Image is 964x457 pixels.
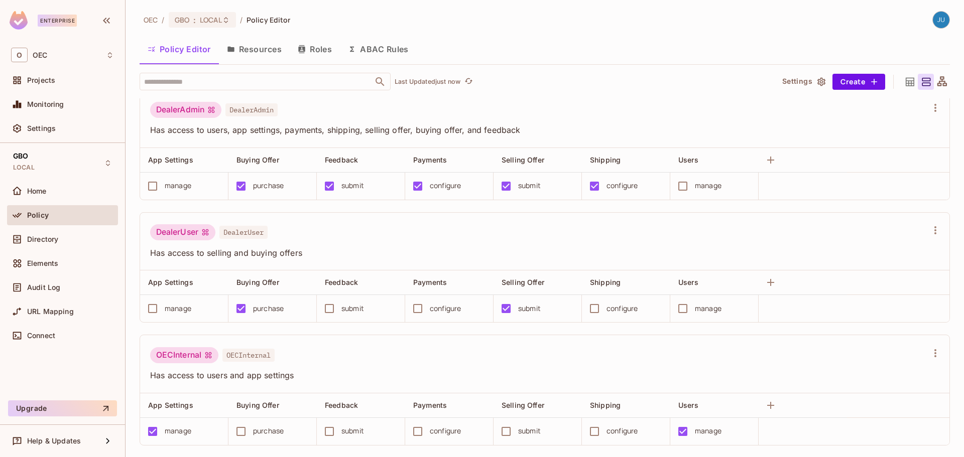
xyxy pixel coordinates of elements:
div: manage [165,180,191,191]
div: purchase [253,180,284,191]
span: Feedback [325,401,358,409]
span: Users [678,156,698,164]
span: Elements [27,259,58,267]
span: Payments [413,278,447,286]
button: Roles [290,37,340,62]
span: Shipping [590,278,621,286]
span: O [11,48,28,62]
img: SReyMgAAAABJRU5ErkJggg== [10,11,28,30]
div: configure [430,180,461,191]
div: OECInternal [150,347,218,363]
div: configure [607,425,638,436]
span: Buying Offer [236,278,279,286]
button: ABAC Rules [340,37,417,62]
span: Home [27,187,47,195]
div: manage [695,303,721,314]
span: Buying Offer [236,156,279,164]
span: Audit Log [27,283,60,291]
span: Has access to users and app settings [150,370,927,381]
span: Projects [27,76,55,84]
span: Selling Offer [502,156,544,164]
span: LOCAL [13,164,35,172]
img: justin.king@oeconnection.com [933,12,949,28]
div: Enterprise [38,15,77,27]
span: Has access to selling and buying offers [150,247,927,258]
div: configure [430,425,461,436]
div: manage [165,425,191,436]
span: App Settings [148,156,193,164]
button: Policy Editor [140,37,219,62]
span: Feedback [325,278,358,286]
div: submit [341,180,364,191]
span: Click to refresh data [460,76,474,88]
button: Resources [219,37,290,62]
span: GBO [13,152,28,160]
span: Help & Updates [27,437,81,445]
span: GBO [175,15,189,25]
div: submit [518,180,541,191]
span: Selling Offer [502,401,544,409]
span: DealerAdmin [225,103,278,116]
button: Upgrade [8,400,117,416]
span: Feedback [325,156,358,164]
span: Buying Offer [236,401,279,409]
span: Shipping [590,401,621,409]
div: configure [607,180,638,191]
button: Open [373,75,387,89]
div: purchase [253,303,284,314]
span: : [193,16,196,24]
span: Payments [413,401,447,409]
button: Create [832,74,885,90]
span: OECInternal [222,349,275,362]
span: App Settings [148,278,193,286]
div: manage [165,303,191,314]
span: Workspace: OEC [33,51,47,59]
span: Shipping [590,156,621,164]
div: submit [518,303,541,314]
span: App Settings [148,401,193,409]
li: / [162,15,164,25]
span: Monitoring [27,100,64,108]
button: Settings [778,74,828,90]
span: DealerUser [219,226,268,239]
span: Users [678,278,698,286]
div: purchase [253,425,284,436]
span: Policy Editor [247,15,291,25]
span: Policy [27,211,49,219]
div: submit [518,425,541,436]
div: DealerUser [150,224,215,240]
p: Last Updated just now [395,78,460,86]
div: DealerAdmin [150,102,221,118]
div: manage [695,180,721,191]
span: Has access to users, app settings, payments, shipping, selling offer, buying offer, and feedback [150,124,927,135]
li: / [240,15,243,25]
div: submit [341,303,364,314]
span: LOCAL [200,15,222,25]
div: submit [341,425,364,436]
div: manage [695,425,721,436]
span: Users [678,401,698,409]
span: refresh [464,77,473,87]
span: Directory [27,235,58,243]
div: configure [607,303,638,314]
div: configure [430,303,461,314]
span: Selling Offer [502,278,544,286]
span: the active workspace [144,15,158,25]
button: refresh [462,76,474,88]
span: URL Mapping [27,308,74,316]
span: Settings [27,124,56,132]
span: Payments [413,156,447,164]
span: Connect [27,332,55,340]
